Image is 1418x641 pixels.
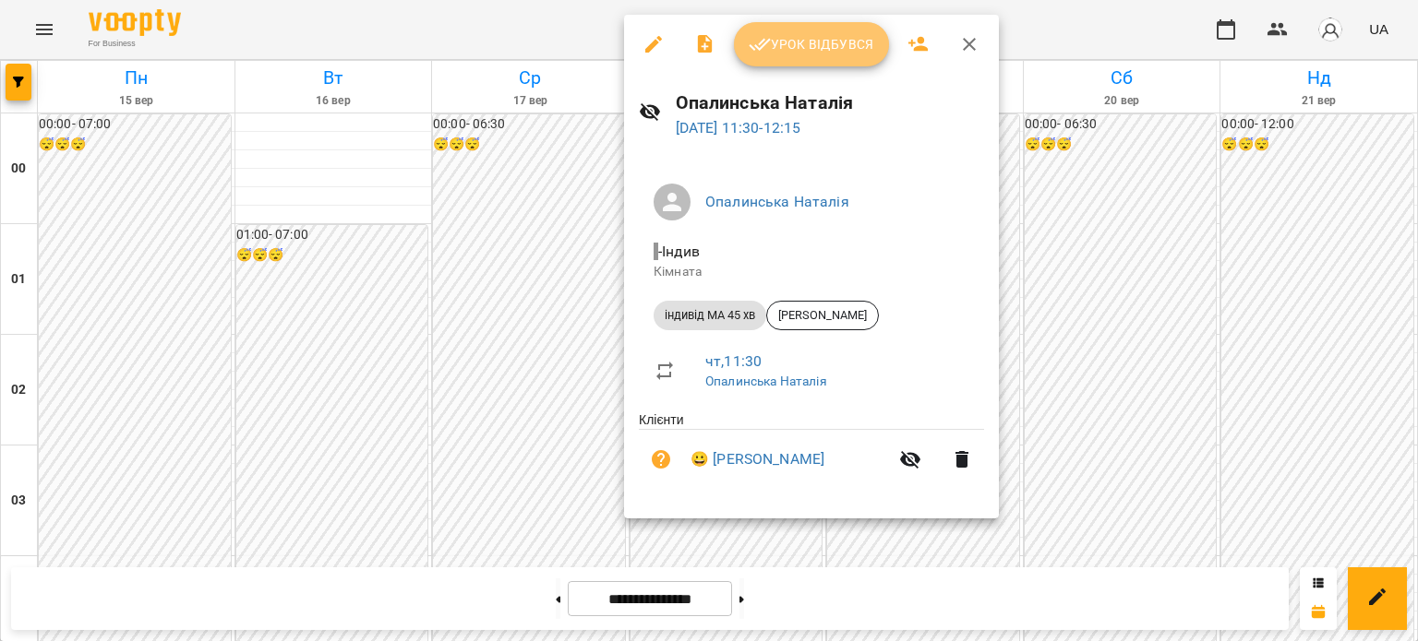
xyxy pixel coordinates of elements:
button: Візит ще не сплачено. Додати оплату? [639,437,683,481]
span: - Індив [654,243,703,260]
span: Урок відбувся [749,33,874,55]
a: Опалинська Наталія [705,374,827,388]
span: індивід МА 45 хв [654,307,766,324]
a: Опалинська Наталія [705,193,849,210]
a: [DATE] 11:30-12:15 [676,119,801,137]
button: Урок відбувся [734,22,889,66]
ul: Клієнти [639,410,984,496]
h6: Опалинська Наталія [676,89,984,117]
span: [PERSON_NAME] [767,307,878,324]
a: 😀 [PERSON_NAME] [691,448,824,470]
p: Кімната [654,263,969,281]
a: чт , 11:30 [705,352,762,370]
div: [PERSON_NAME] [766,301,879,330]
